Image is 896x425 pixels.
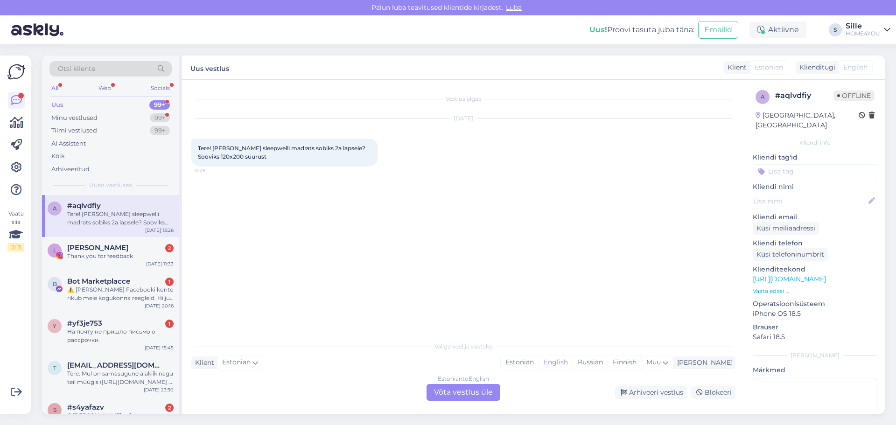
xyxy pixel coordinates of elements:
div: Estonian [501,355,539,369]
p: Safari 18.5 [753,332,877,342]
div: [PERSON_NAME] [673,358,733,368]
div: Klient [191,358,214,368]
div: AI Assistent [51,139,86,148]
div: Tere. Mul on samasugune aiakiik nagu teil müügis ([URL][DOMAIN_NAME] ). [PERSON_NAME] uusi istmek... [67,369,174,386]
p: Brauser [753,322,877,332]
span: Luba [503,3,525,12]
p: Vaata edasi ... [753,287,877,295]
div: English [539,355,573,369]
b: Uus! [589,25,607,34]
div: Valige keel ja vastake [191,342,735,351]
span: English [843,63,868,72]
p: Kliendi nimi [753,182,877,192]
p: Kliendi telefon [753,238,877,248]
div: [DATE] 15:45 [145,344,174,351]
div: Küsi telefoninumbrit [753,248,828,261]
div: Vaata siia [7,209,24,251]
span: 13:26 [194,167,229,174]
span: #s4yafazv [67,403,104,411]
div: Socials [149,82,172,94]
p: Kliendi tag'id [753,153,877,162]
div: Finnish [608,355,641,369]
div: [DATE] 13:26 [145,227,174,234]
span: Offline [833,91,875,101]
span: Estonian [222,357,251,368]
div: Uus [51,100,63,110]
p: Kliendi email [753,212,877,222]
label: Uus vestlus [190,61,229,74]
input: Lisa nimi [753,196,867,206]
div: Blokeeri [691,386,735,399]
div: Thank you for feedback [67,252,174,260]
span: Muu [646,358,661,366]
span: Tere! [PERSON_NAME] sleepwelli madrats sobiks 2a lapsele? Sooviks 120x200 suurust [198,145,367,160]
p: Klienditeekond [753,265,877,274]
span: t [53,364,56,371]
div: Klienditugi [796,63,835,72]
div: Tere! [PERSON_NAME] sleepwelli madrats sobiks 2a lapsele? Sooviks 120x200 suurust [67,210,174,227]
div: Küsi meiliaadressi [753,222,819,235]
span: s [53,406,56,413]
span: B [53,280,57,287]
div: Arhiveeri vestlus [615,386,687,399]
span: Bot Marketplacce [67,277,130,286]
span: Otsi kliente [58,64,95,74]
div: Kõik [51,152,65,161]
span: Uued vestlused [89,181,133,189]
div: [GEOGRAPHIC_DATA], [GEOGRAPHIC_DATA] [756,111,859,130]
span: #yf3je753 [67,319,102,327]
div: 2 [165,404,174,412]
div: [DATE] [191,114,735,123]
div: Estonian to English [438,375,489,383]
div: Russian [573,355,608,369]
div: На почту не пришло письмо о рассрочки. [67,327,174,344]
div: [DATE] 23:30 [144,386,174,393]
div: 2 [165,244,174,252]
div: 2 / 3 [7,243,24,251]
span: a [53,205,57,212]
div: Proovi tasuta juba täna: [589,24,694,35]
p: iPhone OS 18.5 [753,309,877,319]
div: Aktiivne [749,21,806,38]
div: All [49,82,60,94]
span: Estonian [755,63,783,72]
div: 99+ [149,100,170,110]
div: Kliendi info [753,139,877,147]
button: Emailid [698,21,738,39]
div: ⚠️ [PERSON_NAME] Facebooki konto rikub meie kogukonna reegleid. Hiljuti on meie süsteem saanud ka... [67,286,174,302]
span: L [53,247,56,254]
div: Web [97,82,113,94]
div: [DATE] 11:33 [146,260,174,267]
img: Askly Logo [7,63,25,81]
div: Klient [724,63,747,72]
div: [PERSON_NAME] [753,351,877,360]
a: SilleHOME4YOU [846,22,890,37]
div: Sille [846,22,880,30]
div: HOME4YOU [846,30,880,37]
div: 99+ [150,113,170,123]
div: 99+ [150,126,170,135]
div: Vestlus algas [191,95,735,103]
div: [DATE] 20:16 [145,302,174,309]
input: Lisa tag [753,164,877,178]
div: Võta vestlus üle [427,384,500,401]
span: a [761,93,765,100]
span: LUVINA [67,244,128,252]
span: y [53,322,56,329]
p: Operatsioonisüsteem [753,299,877,309]
span: tambet1@gmail.com [67,361,164,369]
div: # aqlvdfiy [775,90,833,101]
div: Minu vestlused [51,113,98,123]
div: Arhiveeritud [51,165,90,174]
div: Tiimi vestlused [51,126,97,135]
p: Märkmed [753,365,877,375]
a: [URL][DOMAIN_NAME] [753,275,826,283]
div: 1 [165,278,174,286]
div: 1 [165,320,174,328]
div: S [829,23,842,36]
span: #aqlvdfiy [67,202,101,210]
